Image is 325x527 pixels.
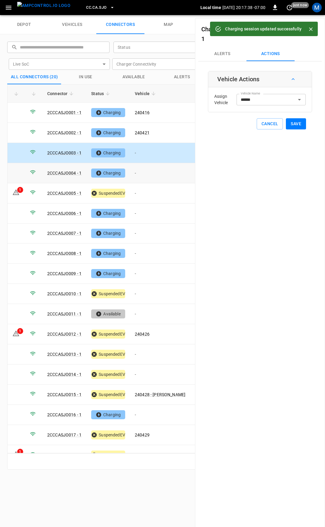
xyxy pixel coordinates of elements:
span: just now [291,2,309,8]
td: 9.20 kW [190,243,229,264]
div: SuspendedEV [91,451,125,460]
a: connectors [96,15,144,34]
td: - [130,344,190,364]
td: - [130,224,190,244]
img: ampcontrol.io logo [17,2,70,9]
a: 2CCCASJO007 - 1 [47,231,82,236]
div: Charging session updated successfully [225,23,302,34]
h6: Vehicle Actions [217,74,259,84]
a: 2CCCASJO005 - 1 [47,191,82,196]
a: 2CCCASJO011 - 1 [47,312,82,316]
a: 2CCCASJO009 - 1 [47,271,82,276]
div: SuspendedEV [91,350,125,359]
div: Available [91,309,125,318]
a: 2CCCASJO012 - 1 [47,332,82,336]
button: Actions [246,47,295,61]
div: Charging [91,269,125,278]
td: 0.00 kW [190,324,229,344]
div: Charging [91,148,125,157]
div: SuspendedEV [91,390,125,399]
div: SuspendedEV [91,370,125,379]
td: 9.20 kW [190,203,229,224]
td: - [130,243,190,264]
button: All Connectors (20) [7,70,62,84]
td: 0.80 kW [190,103,229,123]
label: Vehicle Name [241,91,260,96]
div: 1 [17,187,23,193]
td: 0.90 kW [190,224,229,244]
button: in use [62,70,110,84]
a: 2CCCASJO006 - 1 [47,211,82,216]
span: CC.CA.SJO [86,4,107,11]
td: 0.00 kW [190,284,229,304]
span: Connector [47,90,75,97]
a: 240416 [135,110,150,115]
td: - [130,163,190,183]
button: Alerts [158,70,206,84]
span: Status [91,90,112,97]
td: 0.00 kW [190,445,229,465]
a: 240421 [135,130,150,135]
td: 0.00 kW [190,364,229,385]
div: Charging [91,249,125,258]
div: Charging [91,410,125,419]
button: Available [110,70,158,84]
div: SuspendedEV [91,330,125,339]
div: SuspendedEV [91,189,125,198]
span: Vehicle [135,90,157,97]
td: - [130,203,190,224]
td: - [130,284,190,304]
a: 240428 - [PERSON_NAME] [135,392,185,397]
div: Charging [91,128,125,137]
a: 2CCCASJO013 - 1 [47,352,82,357]
p: Assign Vehicle [214,93,237,106]
a: 2CCCASJO002 - 1 [47,130,82,135]
button: set refresh interval [285,3,294,12]
a: 240429 [135,432,150,437]
td: - [130,304,190,324]
td: 9.50 kW [190,405,229,425]
td: - [130,405,190,425]
a: vehicles [48,15,96,34]
p: Local time [200,5,221,11]
button: CC.CA.SJO [84,2,117,14]
button: Open [295,95,304,104]
div: SuspendedEV [91,289,125,298]
button: Cancel [257,118,283,129]
div: Charging [91,169,125,178]
td: 9.60 kW [190,163,229,183]
div: Charging [91,108,125,117]
td: 9.40 kW [190,143,229,163]
td: 1.40 kW [190,264,229,284]
a: 240434 [135,453,150,457]
a: 2CCCASJO016 - 1 [47,412,82,417]
a: 2CCCASJO018 - 1 [47,453,82,457]
div: 1 [17,449,23,455]
td: 9.60 kW [190,123,229,143]
a: 240426 [135,332,150,336]
a: map [144,15,193,34]
td: - [130,183,190,203]
a: 2CCCASJO008 - 1 [47,251,82,256]
td: 0.00 kW [190,425,229,445]
button: Close [306,25,315,34]
a: 2CCCASJO003 - 1 [47,150,82,155]
a: 2CCCASJO004 - 1 [47,171,82,175]
a: 2CCCASJO014 - 1 [47,372,82,377]
div: SuspendedEV [91,430,125,439]
a: 2CCCASJO001 - 1 [47,110,82,115]
div: Connectors submenus tabs [198,47,322,61]
td: - [130,264,190,284]
td: - [130,364,190,385]
td: 0.00 kW [190,344,229,364]
td: 0.00 kW [190,385,229,405]
button: Alerts [198,47,246,61]
div: Charging [91,229,125,238]
button: Save [286,118,306,129]
h6: - [201,24,299,44]
td: - [130,143,190,163]
a: 2CCCASJO017 - 1 [47,432,82,437]
div: profile-icon [312,3,322,12]
div: Charging [91,209,125,218]
p: [DATE] 20:17:38 -07:00 [222,5,265,11]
